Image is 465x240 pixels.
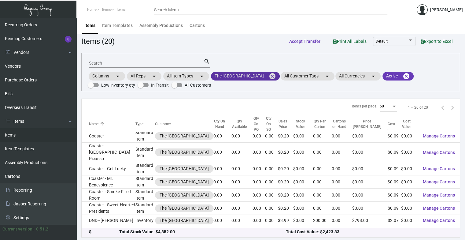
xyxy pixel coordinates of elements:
[423,193,455,197] span: Manage Cartons
[269,73,276,80] mat-icon: cancel
[231,129,253,143] td: 0.00
[253,116,265,133] div: Qty On PO
[387,189,401,202] td: $0.09
[278,226,293,238] td: $3.89
[231,119,253,130] div: Qty Available
[151,81,169,89] span: In Transit
[352,189,387,202] td: $0.00
[352,215,387,226] td: $798.00
[160,149,209,156] div: The [GEOGRAPHIC_DATA]
[289,39,320,44] span: Accept Transfer
[313,175,332,189] td: 0.00
[352,226,387,238] td: $778.00
[231,119,247,130] div: Qty Available
[89,229,119,235] div: $
[204,58,210,65] mat-icon: search
[135,226,155,238] td: Inventory
[430,7,463,13] div: [PERSON_NAME]
[160,179,209,185] div: The [GEOGRAPHIC_DATA]
[387,122,395,127] div: Cost
[278,119,293,130] div: Sales Price
[89,122,98,127] div: Name
[253,226,265,238] td: 0.00
[286,229,452,235] div: Total Cost Value: $2,423.33
[332,215,352,226] td: 0.00
[102,22,133,29] div: Item Templates
[231,162,253,175] td: 0.00
[401,175,418,189] td: $0.00
[253,215,265,226] td: 0.00
[423,133,455,138] span: Manage Cartons
[293,129,313,143] td: $0.00
[418,130,460,141] button: Manage Cartons
[213,129,231,143] td: 0.00
[423,206,455,211] span: Manage Cartons
[135,143,155,162] td: Standard Item
[401,119,418,130] div: Cost Value
[387,202,401,215] td: $0.09
[401,202,418,215] td: $0.00
[387,162,401,175] td: $0.09
[332,119,352,130] div: Cartons on Hand
[401,189,418,202] td: $0.00
[387,122,401,127] div: Cost
[114,73,121,80] mat-icon: arrow_drop_down
[213,226,231,238] td: 200.00
[160,166,209,172] div: The [GEOGRAPHIC_DATA]
[332,162,352,175] td: 0.00
[135,202,155,215] td: Standard Item
[332,129,352,143] td: 0.00
[89,122,135,127] div: Name
[135,215,155,226] td: Inventory
[352,162,387,175] td: $0.00
[231,215,253,226] td: 0.00
[213,119,226,130] div: Qty On Hand
[160,205,209,212] div: The [GEOGRAPHIC_DATA]
[401,226,418,238] td: $413.33
[423,150,455,155] span: Manage Cartons
[2,226,34,232] div: Current version:
[265,116,278,133] div: Qty On SO
[313,129,332,143] td: 0.00
[119,229,286,235] div: Total Stock Value: $4,852.00
[352,119,382,130] div: Price [PERSON_NAME]
[380,104,384,108] span: 50
[265,226,278,238] td: 0.00
[278,119,287,130] div: Sales Price
[382,72,414,81] mat-chip: Active
[335,72,381,81] mat-chip: All Currencies
[190,22,205,29] div: Cartons
[36,226,48,232] div: 0.51.2
[82,226,135,238] td: DND - [PERSON_NAME]
[253,189,265,202] td: 0.00
[213,215,231,226] td: 0.00
[160,133,209,139] div: The [GEOGRAPHIC_DATA]
[213,143,231,162] td: 0.00
[82,175,135,189] td: Coaster - Mr. Benevolence
[278,162,293,175] td: $0.20
[408,105,428,110] div: 1 – 20 of 20
[135,189,155,202] td: Standard Item
[185,81,211,89] span: All Customers
[265,116,272,133] div: Qty On SO
[387,226,401,238] td: $2.07
[293,189,313,202] td: $0.00
[401,162,418,175] td: $0.00
[313,226,332,238] td: 200.00
[101,81,135,89] span: Low inventory qty
[82,129,135,143] td: Coaster
[332,175,352,189] td: 0.00
[401,143,418,162] td: $0.00
[265,175,278,189] td: 0.00
[418,189,460,201] button: Manage Cartons
[423,166,455,171] span: Manage Cartons
[89,72,125,81] mat-chip: Columns
[352,129,387,143] td: $0.00
[380,104,397,109] mat-select: Items per page:
[448,103,457,112] button: Next page
[265,215,278,226] td: 0.00
[418,215,460,226] button: Manage Cartons
[213,119,231,130] div: Qty On Hand
[376,39,388,43] span: Default
[253,116,260,133] div: Qty On PO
